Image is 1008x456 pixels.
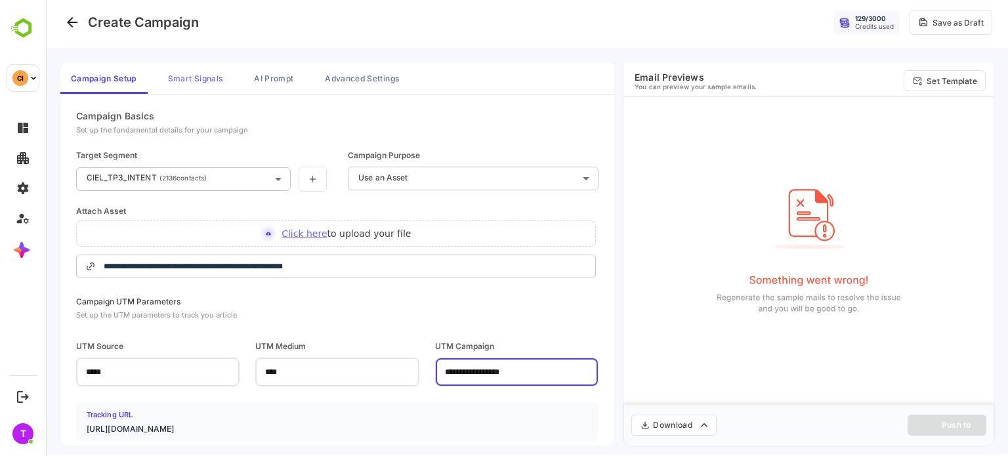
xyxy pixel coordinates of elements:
[14,388,31,405] button: Logout
[881,76,931,86] p: Set Template
[30,207,550,215] p: Attach Asset
[236,228,281,239] span: Click here
[41,425,129,434] h4: [URL][DOMAIN_NAME]
[30,297,191,306] div: Campaign UTM Parameters
[112,62,187,94] button: Smart Signals
[12,70,28,86] div: CI
[12,423,33,444] div: T
[7,16,40,41] img: BambooboxLogoMark.f1c84d78b4c51b1a7b5f700c9845e183.svg
[42,14,153,30] h4: Create Campaign
[236,227,365,241] span: to upload your file
[302,150,374,160] div: Campaign Purpose
[41,410,87,419] h4: Tracking URL
[389,341,553,352] span: UTM Campaign
[887,18,938,28] div: Save as Draft
[312,173,362,182] p: Use an Asset
[14,62,568,94] div: campaign tabs
[858,70,940,91] button: Set Template
[209,341,373,352] span: UTM Medium
[809,14,840,22] div: 129 / 3000
[30,110,108,121] div: Campaign Basics
[589,83,711,91] p: You can preview your sample emails.
[198,62,258,94] button: AI Prompt
[268,62,364,94] button: Advanced Settings
[30,341,194,352] span: UTM Source
[585,415,671,436] button: Download
[30,125,202,135] div: Set up the fundamental details for your campaign
[809,22,848,30] div: Credits used
[30,310,191,320] div: Set up the UTM parameters to track you article
[114,174,161,182] p: ( 2136 contacts)
[41,173,111,182] p: CIEL_TP3_INTENT
[16,12,37,33] button: Go back
[14,62,101,94] button: Campaign Setup
[589,72,711,83] h6: Email Previews
[30,150,91,160] div: Target Segment
[864,10,946,35] button: Save as Draft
